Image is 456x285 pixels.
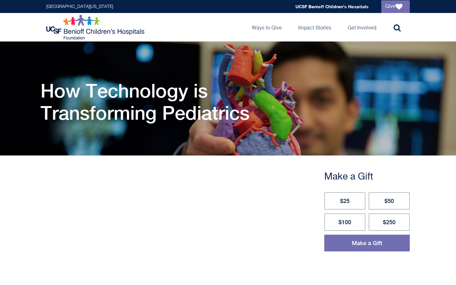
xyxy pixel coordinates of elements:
[41,79,256,124] h1: How Technology is Transforming Pediatrics
[324,171,410,183] h3: Make a Gift
[343,13,381,41] a: Get Involved
[369,192,410,210] label: $50
[46,15,146,40] img: Logo for UCSF Benioff Children's Hospitals Foundation
[295,4,369,9] a: UCSF Benioff Children's Hospitals
[324,213,365,231] label: $100
[46,4,113,9] a: [GEOGRAPHIC_DATA][US_STATE]
[369,213,410,231] label: $250
[381,0,410,13] a: Give
[247,13,287,41] a: Ways to Give
[324,235,410,251] button: Make a Gift
[324,192,365,210] label: $25
[293,13,336,41] a: Impact Stories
